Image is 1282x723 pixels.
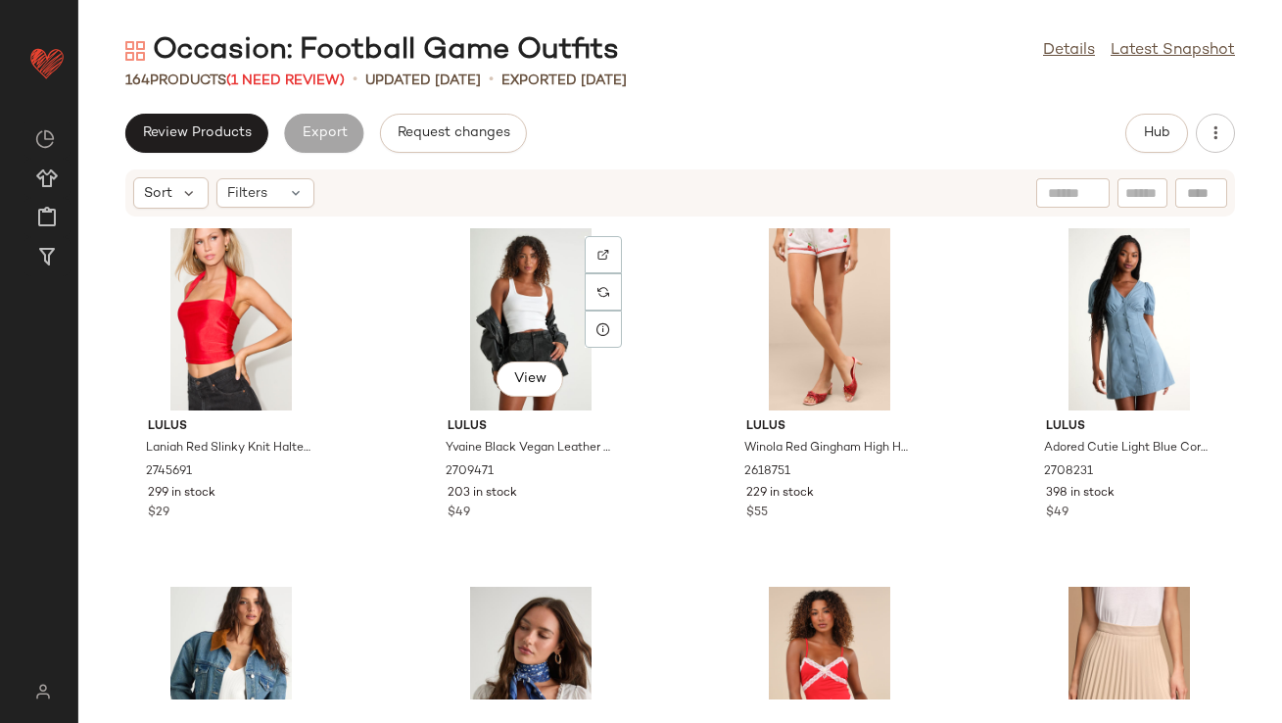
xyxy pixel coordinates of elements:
img: svg%3e [597,286,609,298]
button: Request changes [380,114,527,153]
span: Lulus [1046,418,1212,436]
span: View [513,371,546,387]
span: Lulus [148,418,314,436]
span: (1 Need Review) [226,73,345,88]
img: svg%3e [125,41,145,61]
span: Lulus [448,418,614,436]
a: Details [1043,39,1095,63]
span: Adored Cutie Light Blue Corduroy Button-Front Mini Dress [1044,440,1211,458]
span: 2618751 [744,463,790,481]
img: svg%3e [24,684,62,699]
img: 2618751_01_OM_2025-06-24.jpg [731,228,928,410]
span: • [353,69,357,92]
span: $55 [746,505,768,522]
a: Latest Snapshot [1111,39,1235,63]
span: 299 in stock [148,485,215,503]
img: 2709471_02_front_2025-08-21.jpg [432,228,630,410]
div: Occasion: Football Game Outfits [125,31,619,71]
span: Winola Red Gingham High Heel Slide Sandals [744,440,911,458]
img: svg%3e [35,129,55,149]
span: Laniah Red Slinky Knit Halter Crop Top [146,440,312,458]
img: svg%3e [597,249,609,261]
span: 164 [125,73,150,88]
span: • [489,69,494,92]
span: $29 [148,505,169,522]
span: 2709471 [446,463,494,481]
div: Products [125,71,345,91]
span: Review Products [142,125,252,141]
span: 229 in stock [746,485,814,503]
span: Hub [1143,125,1170,141]
img: 2745691_01_hero_2025-08-12.jpg [132,228,330,410]
span: 398 in stock [1046,485,1115,503]
button: View [497,361,563,397]
button: Review Products [125,114,268,153]
p: Exported [DATE] [501,71,627,91]
span: Sort [144,183,172,204]
img: heart_red.DM2ytmEG.svg [27,43,67,82]
span: Yvaine Black Vegan Leather Crocodile-Embossed Shorts [446,440,612,458]
span: Request changes [397,125,510,141]
span: $49 [1046,505,1068,522]
span: 2745691 [146,463,192,481]
span: 2708231 [1044,463,1093,481]
button: Hub [1125,114,1188,153]
span: Filters [227,183,267,204]
span: Lulus [746,418,913,436]
p: updated [DATE] [365,71,481,91]
img: 2708231_02_front_2025-08-21.jpg [1030,228,1228,410]
span: 203 in stock [448,485,517,503]
span: $49 [448,505,470,522]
